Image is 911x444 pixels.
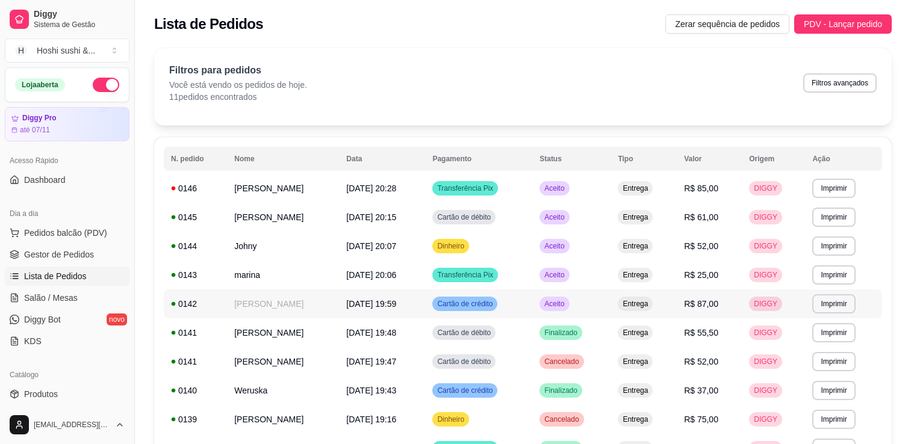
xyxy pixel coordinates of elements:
span: KDS [24,335,42,347]
th: Data [339,147,425,171]
span: Entrega [620,270,650,280]
span: Cartão de débito [435,212,493,222]
span: DIGGY [751,386,780,395]
span: R$ 85,00 [684,183,718,193]
span: DIGGY [751,299,780,309]
span: Aceito [542,299,567,309]
button: Imprimir [812,410,855,429]
span: Transferência Pix [435,183,496,193]
button: Select a team [5,39,129,63]
span: [DATE] 19:47 [346,357,396,366]
th: N. pedido [164,147,227,171]
button: Imprimir [812,179,855,198]
p: Filtros para pedidos [169,63,307,78]
span: Cancelado [542,415,581,424]
span: R$ 61,00 [684,212,718,222]
button: Imprimir [812,236,855,256]
span: R$ 55,50 [684,328,718,338]
h2: Lista de Pedidos [154,14,263,34]
div: 0140 [171,384,220,396]
a: Diggy Botnovo [5,310,129,329]
p: Você está vendo os pedidos de hoje. [169,79,307,91]
a: Salão / Mesas [5,288,129,307]
button: PDV - Lançar pedido [794,14,892,34]
a: Lista de Pedidos [5,267,129,286]
td: [PERSON_NAME] [227,289,339,318]
span: Dinheiro [435,241,467,251]
span: [DATE] 20:06 [346,270,396,280]
a: Dashboard [5,170,129,190]
div: Loja aberta [15,78,65,91]
span: DIGGY [751,241,780,251]
span: R$ 75,00 [684,415,718,424]
a: Gestor de Pedidos [5,245,129,264]
button: Imprimir [812,294,855,313]
span: Cartão de crédito [435,299,495,309]
th: Tipo [611,147,677,171]
span: Finalizado [542,386,580,395]
span: Zerar sequência de pedidos [675,17,780,31]
td: marina [227,261,339,289]
span: Lista de Pedidos [24,270,87,282]
span: PDV - Lançar pedido [804,17,882,31]
span: Sistema de Gestão [34,20,125,29]
p: 11 pedidos encontrados [169,91,307,103]
span: Dashboard [24,174,66,186]
span: Entrega [620,415,650,424]
span: Aceito [542,212,567,222]
span: DIGGY [751,328,780,338]
span: Salão / Mesas [24,292,78,304]
span: Diggy Bot [24,313,61,325]
span: R$ 52,00 [684,241,718,251]
span: Gestor de Pedidos [24,248,94,261]
div: 0142 [171,298,220,310]
div: Catálogo [5,365,129,384]
span: Dinheiro [435,415,467,424]
td: Weruska [227,376,339,405]
span: Aceito [542,270,567,280]
span: Aceito [542,183,567,193]
div: 0144 [171,240,220,252]
button: Imprimir [812,352,855,371]
button: Imprimir [812,323,855,342]
span: Entrega [620,299,650,309]
span: Entrega [620,386,650,395]
th: Origem [742,147,805,171]
span: [DATE] 20:07 [346,241,396,251]
div: 0141 [171,356,220,368]
span: [DATE] 19:59 [346,299,396,309]
div: 0146 [171,182,220,194]
span: [DATE] 19:48 [346,328,396,338]
span: DIGGY [751,415,780,424]
td: [PERSON_NAME] [227,405,339,434]
button: Pedidos balcão (PDV) [5,223,129,242]
span: R$ 52,00 [684,357,718,366]
div: 0143 [171,269,220,281]
span: Finalizado [542,328,580,338]
span: Aceito [542,241,567,251]
th: Ação [805,147,882,171]
a: KDS [5,331,129,351]
td: [PERSON_NAME] [227,174,339,203]
button: Alterar Status [93,78,119,92]
span: Pedidos balcão (PDV) [24,227,107,239]
button: Imprimir [812,208,855,227]
span: Diggy [34,9,125,20]
a: Produtos [5,384,129,404]
div: Dia a dia [5,204,129,223]
span: DIGGY [751,183,780,193]
span: Produtos [24,388,58,400]
span: Entrega [620,241,650,251]
a: DiggySistema de Gestão [5,5,129,34]
td: Johny [227,232,339,261]
span: H [15,45,27,57]
span: DIGGY [751,270,780,280]
span: Cartão de débito [435,357,493,366]
div: 0145 [171,211,220,223]
span: Entrega [620,328,650,338]
th: Status [532,147,611,171]
article: Diggy Pro [22,114,57,123]
span: DIGGY [751,212,780,222]
span: [DATE] 19:16 [346,415,396,424]
button: Filtros avançados [803,73,877,93]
